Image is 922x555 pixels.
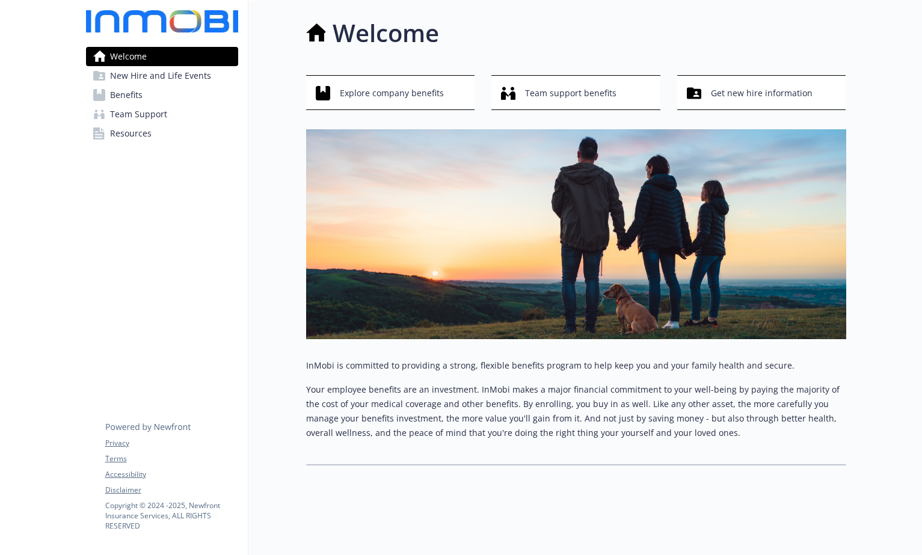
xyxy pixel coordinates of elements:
[110,66,211,85] span: New Hire and Life Events
[306,382,846,440] p: Your employee benefits are an investment. InMobi makes a major financial commitment to your well-...
[333,15,439,51] h1: Welcome
[711,82,813,105] span: Get new hire information
[105,453,238,464] a: Terms
[86,124,238,143] a: Resources
[86,47,238,66] a: Welcome
[110,124,152,143] span: Resources
[677,75,846,110] button: Get new hire information
[105,438,238,449] a: Privacy
[306,129,846,339] img: overview page banner
[105,485,238,495] a: Disclaimer
[110,85,143,105] span: Benefits
[110,47,147,66] span: Welcome
[306,358,846,373] p: InMobi is committed to providing a strong, flexible benefits program to help keep you and your fa...
[491,75,660,110] button: Team support benefits
[86,85,238,105] a: Benefits
[110,105,167,124] span: Team Support
[525,82,616,105] span: Team support benefits
[340,82,444,105] span: Explore company benefits
[105,469,238,480] a: Accessibility
[86,105,238,124] a: Team Support
[86,66,238,85] a: New Hire and Life Events
[306,75,475,110] button: Explore company benefits
[105,500,238,531] p: Copyright © 2024 - 2025 , Newfront Insurance Services, ALL RIGHTS RESERVED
